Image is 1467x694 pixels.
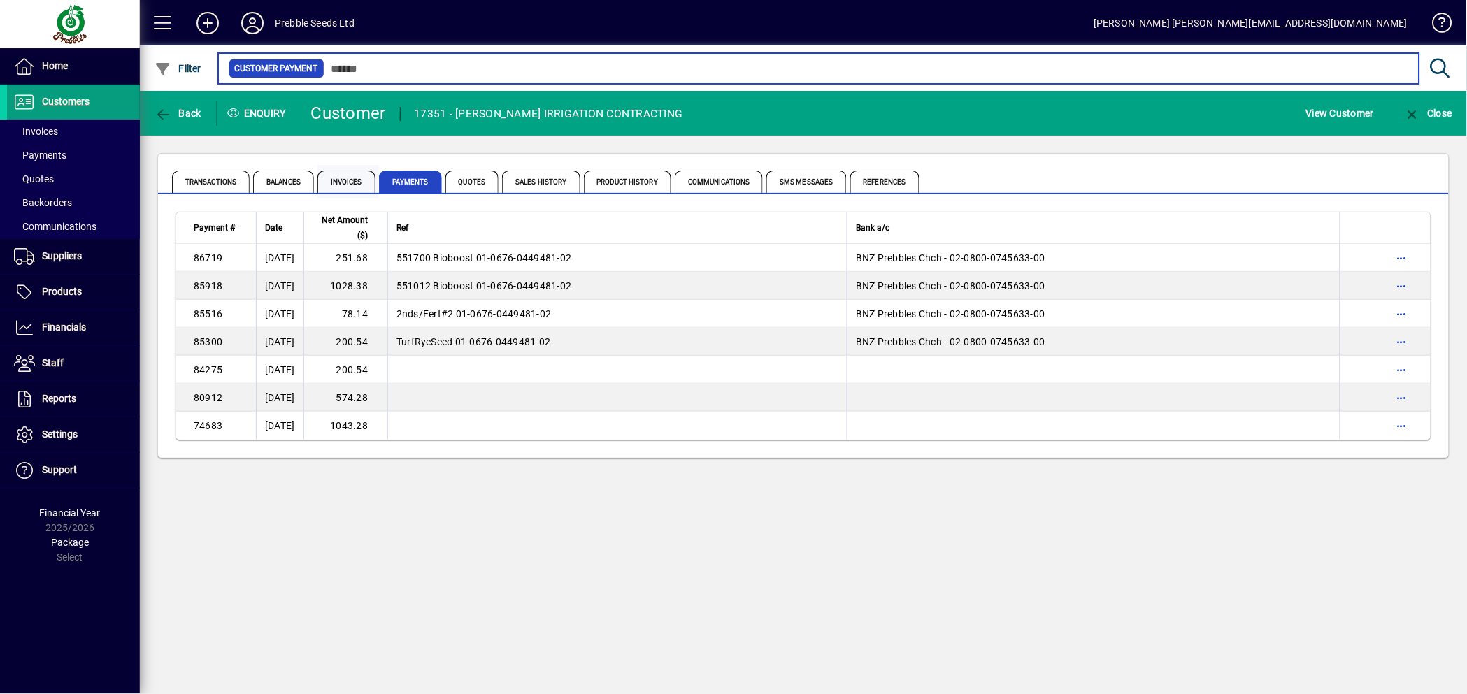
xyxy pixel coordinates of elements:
[1391,331,1413,353] button: More options
[7,167,140,191] a: Quotes
[303,328,387,356] td: 200.54
[317,171,375,193] span: Invoices
[856,220,1331,236] div: Bank a/c
[1400,101,1456,126] button: Close
[194,280,222,291] span: 85918
[303,272,387,300] td: 1028.38
[7,346,140,381] a: Staff
[7,382,140,417] a: Reports
[1391,275,1413,297] button: More options
[856,220,889,236] span: Bank a/c
[396,336,551,347] span: TurfRyeSeed 01-0676-0449481-02
[172,171,250,193] span: Transactions
[194,308,222,319] span: 85516
[311,102,386,124] div: Customer
[256,244,303,272] td: [DATE]
[253,171,314,193] span: Balances
[856,308,1045,319] span: BNZ Prebbles Chch - 02-0800-0745633-00
[584,171,672,193] span: Product History
[7,49,140,84] a: Home
[14,173,54,185] span: Quotes
[396,220,408,236] span: Ref
[42,60,68,71] span: Home
[415,103,683,125] div: 17351 - [PERSON_NAME] IRRIGATION CONTRACTING
[256,412,303,440] td: [DATE]
[155,108,201,119] span: Back
[194,364,222,375] span: 84275
[445,171,499,193] span: Quotes
[7,310,140,345] a: Financials
[194,336,222,347] span: 85300
[379,171,442,193] span: Payments
[1306,102,1374,124] span: View Customer
[217,102,301,124] div: Enquiry
[1391,359,1413,381] button: More options
[7,191,140,215] a: Backorders
[856,252,1045,263] span: BNZ Prebbles Chch - 02-0800-0745633-00
[14,221,96,232] span: Communications
[155,63,201,74] span: Filter
[42,464,77,475] span: Support
[1391,247,1413,269] button: More options
[1422,3,1450,48] a: Knowledge Base
[7,120,140,143] a: Invoices
[7,453,140,488] a: Support
[256,384,303,412] td: [DATE]
[396,308,552,319] span: 2nds/Fert#2 01-0676-0449481-02
[151,101,205,126] button: Back
[256,356,303,384] td: [DATE]
[303,356,387,384] td: 200.54
[1303,101,1377,126] button: View Customer
[256,300,303,328] td: [DATE]
[194,220,235,236] span: Payment #
[235,62,318,75] span: Customer Payment
[51,537,89,548] span: Package
[303,300,387,328] td: 78.14
[185,10,230,36] button: Add
[194,420,222,431] span: 74683
[7,143,140,167] a: Payments
[194,392,222,403] span: 80912
[230,10,275,36] button: Profile
[313,212,368,243] span: Net Amount ($)
[42,321,86,333] span: Financials
[850,171,919,193] span: References
[194,252,222,263] span: 86719
[14,150,66,161] span: Payments
[42,428,78,440] span: Settings
[1389,101,1467,126] app-page-header-button: Close enquiry
[7,275,140,310] a: Products
[194,220,248,236] div: Payment #
[675,171,763,193] span: Communications
[14,126,58,137] span: Invoices
[396,220,838,236] div: Ref
[396,252,572,263] span: 551700 Bioboost 01-0676-0449481-02
[303,412,387,440] td: 1043.28
[14,197,72,208] span: Backorders
[856,280,1045,291] span: BNZ Prebbles Chch - 02-0800-0745633-00
[275,12,355,34] div: Prebble Seeds Ltd
[1391,414,1413,437] button: More options
[42,250,82,261] span: Suppliers
[7,239,140,274] a: Suppliers
[303,384,387,412] td: 574.28
[151,56,205,81] button: Filter
[1403,108,1452,119] span: Close
[256,328,303,356] td: [DATE]
[766,171,846,193] span: SMS Messages
[7,417,140,452] a: Settings
[42,357,64,368] span: Staff
[256,272,303,300] td: [DATE]
[42,96,90,107] span: Customers
[40,507,101,519] span: Financial Year
[1391,303,1413,325] button: More options
[303,244,387,272] td: 251.68
[1094,12,1408,34] div: [PERSON_NAME] [PERSON_NAME][EMAIL_ADDRESS][DOMAIN_NAME]
[396,280,572,291] span: 551012 Bioboost 01-0676-0449481-02
[42,286,82,297] span: Products
[502,171,580,193] span: Sales History
[7,215,140,238] a: Communications
[265,220,282,236] span: Date
[856,336,1045,347] span: BNZ Prebbles Chch - 02-0800-0745633-00
[1391,386,1413,409] button: More options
